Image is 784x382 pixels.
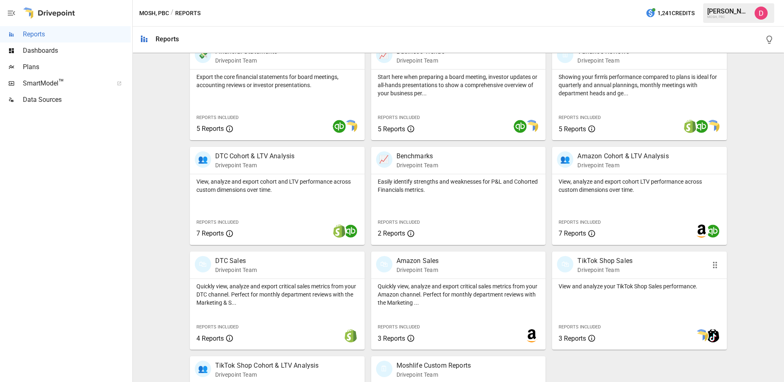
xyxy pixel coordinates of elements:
p: Moshlife Custom Reports [396,361,471,371]
span: Reports Included [559,115,601,120]
span: Dashboards [23,46,131,56]
div: 🗓 [376,361,392,377]
button: MOSH, PBC [139,8,169,18]
div: 💸 [195,47,211,63]
span: Plans [23,62,131,72]
img: quickbooks [344,225,357,238]
div: 📈 [376,151,392,168]
span: Reports Included [559,220,601,225]
img: shopify [344,329,357,342]
p: Drivepoint Team [215,56,278,65]
p: Drivepoint Team [396,266,439,274]
span: Reports Included [378,220,420,225]
p: Start here when preparing a board meeting, investor updates or all-hands presentations to show a ... [378,73,539,97]
img: shopify [684,120,697,133]
p: Quickly view, analyze and export critical sales metrics from your Amazon channel. Perfect for mon... [378,282,539,307]
button: Andrew Horton [750,2,773,25]
div: MOSH, PBC [707,15,750,19]
span: 1,241 Credits [657,8,695,18]
img: smart model [525,120,538,133]
div: 👥 [557,151,573,168]
span: SmartModel [23,79,108,88]
div: Reports [156,35,179,43]
div: 👥 [195,151,211,168]
p: Drivepoint Team [577,266,633,274]
img: quickbooks [514,120,527,133]
span: Reports Included [378,115,420,120]
p: Drivepoint Team [577,161,668,169]
p: View, analyze and export cohort and LTV performance across custom dimensions over time. [196,178,358,194]
span: 2 Reports [378,229,405,237]
div: 📈 [376,47,392,63]
div: / [171,8,174,18]
span: Reports [23,29,131,39]
p: Drivepoint Team [215,371,319,379]
span: ™ [58,77,64,88]
p: TikTok Shop Cohort & LTV Analysis [215,361,319,371]
div: 🛍 [195,256,211,272]
div: 🛍 [376,256,392,272]
p: DTC Sales [215,256,257,266]
img: tiktok [706,329,719,342]
img: smart model [695,329,708,342]
img: quickbooks [695,120,708,133]
img: smart model [344,120,357,133]
img: amazon [525,329,538,342]
span: Reports Included [559,324,601,330]
p: Quickly view, analyze and export critical sales metrics from your DTC channel. Perfect for monthl... [196,282,358,307]
p: Export the core financial statements for board meetings, accounting reviews or investor presentat... [196,73,358,89]
p: Drivepoint Team [396,161,438,169]
p: Amazon Cohort & LTV Analysis [577,151,668,161]
span: 7 Reports [196,229,224,237]
p: Amazon Sales [396,256,439,266]
span: Reports Included [196,115,238,120]
img: amazon [695,225,708,238]
span: 7 Reports [559,229,586,237]
span: Data Sources [23,95,131,105]
p: Easily identify strengths and weaknesses for P&L and Cohorted Financials metrics. [378,178,539,194]
p: Benchmarks [396,151,438,161]
img: smart model [706,120,719,133]
div: [PERSON_NAME] [707,7,750,15]
p: Drivepoint Team [215,266,257,274]
div: 🛍 [557,256,573,272]
span: 3 Reports [559,335,586,342]
div: 👥 [195,361,211,377]
p: Showing your firm's performance compared to plans is ideal for quarterly and annual plannings, mo... [559,73,720,97]
button: 1,241Credits [642,6,698,21]
span: 5 Reports [378,125,405,133]
span: 4 Reports [196,335,224,342]
div: 🗓 [557,47,573,63]
span: Reports Included [196,324,238,330]
img: quickbooks [333,120,346,133]
span: 5 Reports [559,125,586,133]
p: View, analyze and export cohort LTV performance across custom dimensions over time. [559,178,720,194]
img: shopify [333,225,346,238]
span: Reports Included [196,220,238,225]
span: 5 Reports [196,125,224,133]
p: Drivepoint Team [215,161,295,169]
p: TikTok Shop Sales [577,256,633,266]
img: Andrew Horton [755,7,768,20]
p: Drivepoint Team [396,56,445,65]
span: 3 Reports [378,335,405,342]
p: DTC Cohort & LTV Analysis [215,151,295,161]
p: Drivepoint Team [577,56,629,65]
img: quickbooks [706,225,719,238]
p: Drivepoint Team [396,371,471,379]
span: Reports Included [378,324,420,330]
p: View and analyze your TikTok Shop Sales performance. [559,282,720,290]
